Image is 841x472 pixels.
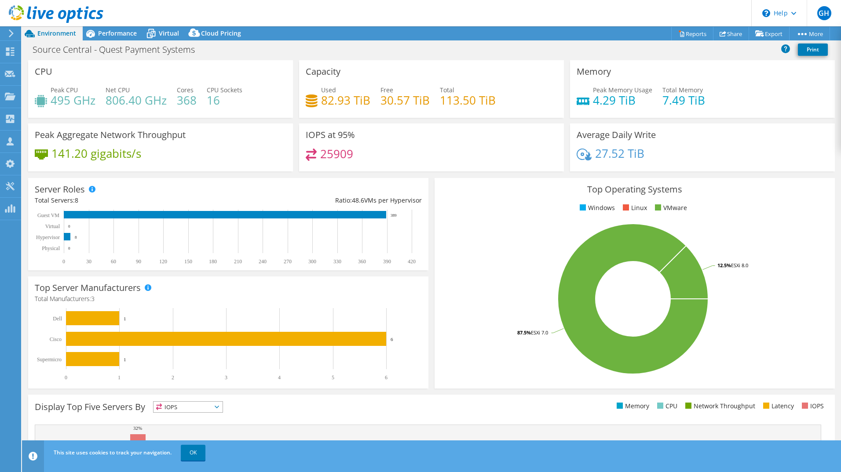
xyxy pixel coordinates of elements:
svg: \n [762,9,770,17]
h3: Top Operating Systems [441,185,828,194]
tspan: ESXi 8.0 [731,262,748,269]
h4: 7.49 TiB [662,95,705,105]
li: CPU [655,401,677,411]
h4: 141.20 gigabits/s [51,149,141,158]
h3: IOPS at 95% [306,130,355,140]
li: Windows [578,203,615,213]
text: 3 [225,374,227,381]
h4: 495 GHz [51,95,95,105]
li: IOPS [800,401,824,411]
span: GH [817,6,831,20]
h4: 27.52 TiB [595,149,644,158]
text: Guest VM [37,212,59,218]
span: Used [321,86,336,94]
span: Peak CPU [51,86,78,94]
text: 0 [62,258,65,265]
h1: Source Central - Quest Payment Systems [29,45,208,54]
h4: 30.57 TiB [380,95,430,105]
text: 240 [259,258,267,265]
text: Physical [42,245,60,251]
h3: Peak Aggregate Network Throughput [35,130,186,140]
text: 120 [159,258,167,265]
h4: 82.93 TiB [321,95,370,105]
text: 1 [124,316,126,321]
span: CPU Sockets [207,86,242,94]
span: Free [380,86,393,94]
span: Peak Memory Usage [593,86,652,94]
h3: Capacity [306,67,340,76]
h3: Top Server Manufacturers [35,283,141,293]
a: Share [713,27,749,40]
text: 1 [124,357,126,362]
div: Ratio: VMs per Hypervisor [228,196,422,205]
text: 420 [408,258,416,265]
h4: Total Manufacturers: [35,294,422,304]
span: This site uses cookies to track your navigation. [54,449,172,456]
h4: 806.40 GHz [106,95,167,105]
text: 300 [308,258,316,265]
text: Hypervisor [36,234,60,240]
text: 180 [209,258,217,265]
a: OK [181,445,205,461]
h3: CPU [35,67,52,76]
span: Total Memory [662,86,703,94]
tspan: 12.5% [717,262,731,269]
span: Environment [37,29,76,37]
text: 390 [383,258,391,265]
li: VMware [653,203,687,213]
span: Performance [98,29,137,37]
span: 3 [91,294,95,303]
text: 6 [391,337,393,342]
text: 360 [358,258,366,265]
text: 6 [385,374,388,381]
h3: Server Roles [35,185,85,194]
li: Latency [761,401,794,411]
span: Cloud Pricing [201,29,241,37]
tspan: ESXi 7.0 [531,329,548,336]
text: Virtual [45,223,60,229]
text: Dell [53,316,62,322]
span: Virtual [159,29,179,37]
h4: 4.29 TiB [593,95,652,105]
text: Cisco [50,336,62,342]
h4: 368 [177,95,197,105]
a: Reports [671,27,713,40]
text: 1 [118,374,121,381]
span: 8 [75,196,78,204]
li: Network Throughput [683,401,755,411]
span: Total [440,86,454,94]
text: 150 [184,258,192,265]
text: 90 [136,258,141,265]
text: 0 [68,246,70,251]
h3: Average Daily Write [577,130,656,140]
text: 270 [284,258,292,265]
text: 210 [234,258,242,265]
text: 5 [332,374,334,381]
div: Total Servers: [35,196,228,205]
a: Print [798,44,828,56]
a: Export [749,27,790,40]
text: 0 [65,374,67,381]
text: 30 [86,258,91,265]
text: Supermicro [37,356,62,363]
span: 48.6 [352,196,364,204]
span: IOPS [154,402,223,412]
li: Memory [614,401,649,411]
h3: Memory [577,67,611,76]
text: 2 [172,374,174,381]
h4: 25909 [320,149,353,159]
h4: 113.50 TiB [440,95,496,105]
text: 4 [278,374,281,381]
text: 389 [391,213,397,218]
span: Cores [177,86,194,94]
text: 32% [133,425,142,431]
h4: 16 [207,95,242,105]
a: More [789,27,830,40]
text: 0 [68,224,70,229]
text: 330 [333,258,341,265]
text: 60 [111,258,116,265]
li: Linux [621,203,647,213]
span: Net CPU [106,86,130,94]
tspan: 87.5% [517,329,531,336]
text: 8 [75,235,77,240]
